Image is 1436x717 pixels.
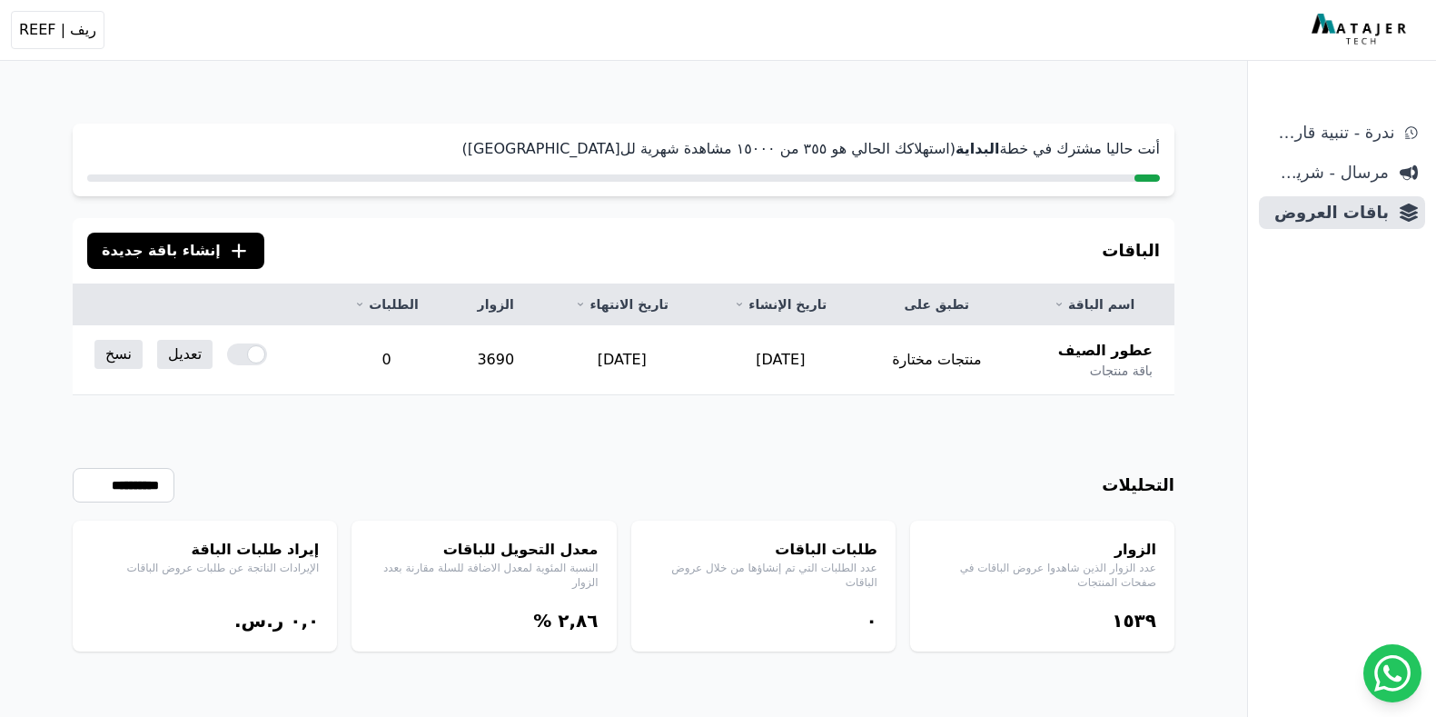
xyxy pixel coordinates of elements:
[928,561,1156,590] p: عدد الزوار الذين شاهدوا عروض الباقات في صفحات المنتجات
[542,325,701,395] td: [DATE]
[956,140,999,157] strong: البداية
[94,340,143,369] a: نسخ
[102,240,221,262] span: إنشاء باقة جديدة
[87,138,1160,160] p: أنت حاليا مشترك في خطة (استهلاكك الحالي هو ۳٥٥ من ١٥۰۰۰ مشاهدة شهرية لل[GEOGRAPHIC_DATA])
[1266,120,1394,145] span: ندرة - تنبية قارب علي النفاذ
[859,284,1014,325] th: تطبق على
[701,325,859,395] td: [DATE]
[723,295,837,314] a: تاريخ الإنشاء
[533,610,551,632] span: %
[1312,14,1411,46] img: MatajerTech Logo
[1090,362,1153,380] span: باقة منتجات
[1102,473,1174,498] h3: التحليلات
[19,19,96,41] span: ريف | REEF
[11,11,104,49] button: ريف | REEF
[370,539,598,561] h4: معدل التحويل للباقات
[234,610,283,632] span: ر.س.
[324,325,450,395] td: 0
[370,561,598,590] p: النسبة المئوية لمعدل الاضافة للسلة مقارنة بعدد الزوار
[1058,340,1153,362] span: عطور الصيف
[449,325,542,395] td: 3690
[346,295,428,314] a: الطلبات
[290,610,319,632] bdi: ۰,۰
[1102,238,1160,264] h3: الباقات
[1266,200,1389,225] span: باقات العروض
[1266,160,1389,185] span: مرسال - شريط دعاية
[91,561,319,575] p: الإيرادات الناتجة عن طلبات عروض الباقات
[928,539,1156,561] h4: الزوار
[649,608,877,633] div: ۰
[649,539,877,561] h4: طلبات الباقات
[87,233,264,269] button: إنشاء باقة جديدة
[859,325,1014,395] td: منتجات مختارة
[449,284,542,325] th: الزوار
[1035,295,1153,314] a: اسم الباقة
[564,295,679,314] a: تاريخ الانتهاء
[928,608,1156,633] div: ١٥۳٩
[157,340,213,369] a: تعديل
[558,610,598,632] bdi: ٢,٨٦
[649,561,877,590] p: عدد الطلبات التي تم إنشاؤها من خلال عروض الباقات
[91,539,319,561] h4: إيراد طلبات الباقة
